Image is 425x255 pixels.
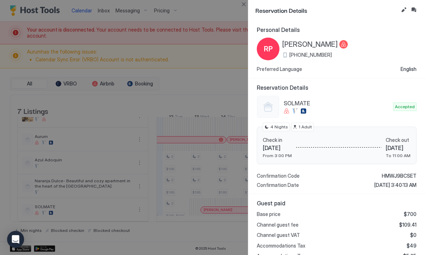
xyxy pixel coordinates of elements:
[399,6,408,14] button: Edit reservation
[386,153,410,158] span: To 11:00 AM
[299,124,312,130] span: 1 Adult
[284,100,390,107] span: SOLMATE
[257,66,302,72] span: Preferred Language
[257,222,299,228] span: Channel guest fee
[409,6,418,14] button: Inbox
[257,182,299,188] span: Confirmation Date
[257,211,280,217] span: Base price
[374,182,416,188] span: [DATE] 3:40:13 AM
[386,144,410,151] span: [DATE]
[399,222,416,228] span: $109.41
[257,200,416,207] span: Guest paid
[263,137,292,143] span: Check in
[404,211,416,217] span: $700
[386,137,410,143] span: Check out
[401,66,416,72] span: English
[257,26,416,33] span: Personal Details
[7,231,24,248] div: Open Intercom Messenger
[263,153,292,158] span: From 3:00 PM
[270,124,288,130] span: 4 Nights
[263,144,292,151] span: [DATE]
[289,52,332,58] span: [PHONE_NUMBER]
[282,40,338,49] span: [PERSON_NAME]
[257,173,300,179] span: Confirmation Code
[407,243,416,249] span: $49
[264,44,273,54] span: RP
[257,243,305,249] span: Accommodations Tax
[255,6,398,15] span: Reservation Details
[395,104,415,110] span: Accepted
[382,173,416,179] span: HMWJ9BCSET
[257,232,300,238] span: Channel guest VAT
[257,84,416,91] span: Reservation Details
[410,232,416,238] span: $0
